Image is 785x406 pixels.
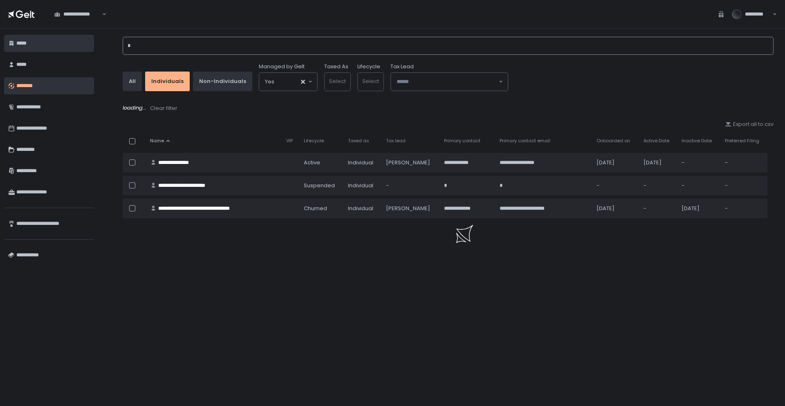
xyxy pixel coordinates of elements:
span: Yes [265,78,274,86]
button: All [123,72,142,91]
button: Individuals [145,72,190,91]
div: - [725,205,763,212]
button: Export all to csv [725,121,774,128]
span: Tax lead [386,138,406,144]
div: Clear filter [150,105,177,112]
div: - [725,182,763,189]
span: active [304,159,320,166]
div: - [644,205,672,212]
span: suspended [304,182,335,189]
div: Search for option [259,73,317,91]
div: Individual [348,159,376,166]
span: Inactive Date [682,138,712,144]
span: Onboarded on [597,138,630,144]
input: Search for option [397,78,498,86]
button: Clear Selected [301,80,305,84]
span: Active Date [644,138,669,144]
div: [PERSON_NAME] [386,159,434,166]
div: - [725,159,763,166]
button: Clear filter [150,104,178,112]
span: Lifecycle [304,138,324,144]
span: Preferred Filing [725,138,759,144]
span: Managed by Gelt [259,63,305,70]
div: Search for option [49,6,106,23]
div: [DATE] [644,159,672,166]
div: - [597,182,633,189]
div: - [682,182,715,189]
span: Select [329,77,346,85]
label: Lifecycle [357,63,380,70]
div: Individual [348,205,376,212]
div: Individual [348,182,376,189]
span: Name [150,138,164,144]
div: All [129,78,136,85]
span: Primary contact [444,138,480,144]
div: [DATE] [597,159,633,166]
div: Individuals [151,78,184,85]
div: - [644,182,672,189]
span: VIP [286,138,293,144]
div: [PERSON_NAME] [386,205,434,212]
span: Taxed as [348,138,369,144]
div: - [386,182,434,189]
div: Non-Individuals [199,78,246,85]
span: Tax Lead [390,63,414,70]
input: Search for option [274,78,300,86]
div: loading... [123,104,774,112]
button: Non-Individuals [193,72,252,91]
div: - [682,159,715,166]
span: Select [362,77,379,85]
span: churned [304,205,327,212]
div: Search for option [391,73,508,91]
div: [DATE] [597,205,633,212]
div: [DATE] [682,205,715,212]
label: Taxed As [324,63,348,70]
span: Primary contact email [500,138,550,144]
